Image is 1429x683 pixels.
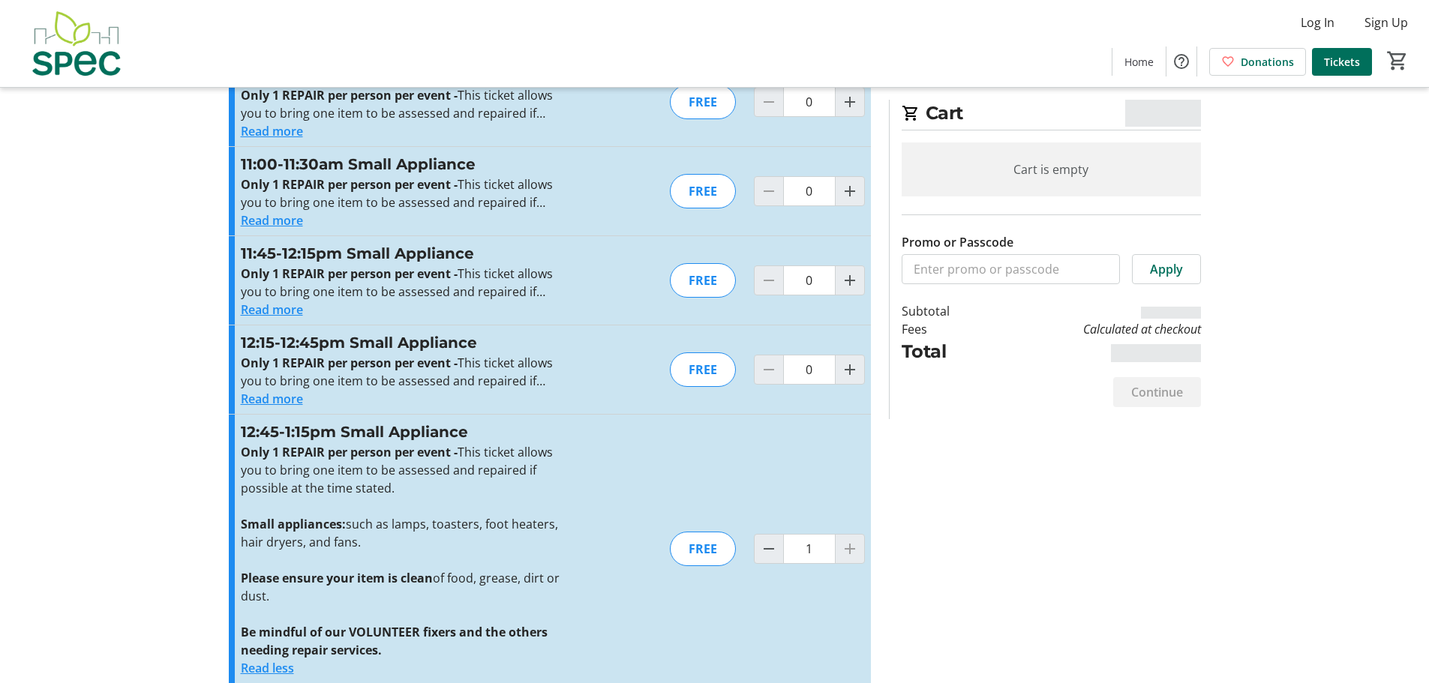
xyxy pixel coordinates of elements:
[783,176,836,206] input: 11:00-11:30am Small Appliance Quantity
[241,624,548,658] strong: Be mindful of our VOLUNTEER fixers and the others needing repair services.
[1112,48,1166,76] a: Home
[1166,46,1196,76] button: Help
[241,570,433,586] strong: Please ensure your item is clean
[241,211,303,229] button: Read more
[902,100,1201,130] h2: Cart
[670,174,736,208] div: FREE
[241,122,303,140] button: Read more
[241,659,294,677] button: Read less
[9,6,143,81] img: SPEC's Logo
[902,254,1120,284] input: Enter promo or passcode
[1124,54,1154,70] span: Home
[836,88,864,116] button: Increment by one
[241,390,303,408] button: Read more
[1289,10,1346,34] button: Log In
[902,338,989,365] td: Total
[1132,254,1201,284] button: Apply
[241,569,569,605] p: of food, grease, dirt or dust.
[241,421,569,443] h3: 12:45-1:15pm Small Appliance
[1241,54,1294,70] span: Donations
[670,263,736,298] div: FREE
[241,153,569,175] h3: 11:00-11:30am Small Appliance
[241,176,458,193] strong: Only 1 REPAIR per person per event -
[1352,10,1420,34] button: Sign Up
[241,265,569,301] p: This ticket allows you to bring one item to be assessed and repaired if possible at the time stated.
[836,177,864,205] button: Increment by one
[670,352,736,387] div: FREE
[755,535,783,563] button: Decrement by one
[241,86,569,122] p: This ticket allows you to bring one item to be assessed and repaired if possible at the time stated.
[241,516,346,532] strong: Small appliances:
[241,331,569,354] h3: 12:15-12:45pm Small Appliance
[1324,54,1360,70] span: Tickets
[1384,47,1411,74] button: Cart
[902,233,1013,251] label: Promo or Passcode
[241,515,569,551] p: such as lamps, toasters, foot heaters, hair dryers, and fans.
[1209,48,1306,76] a: Donations
[241,301,303,319] button: Read more
[783,534,836,564] input: 12:45-1:15pm Small Appliance Quantity
[988,320,1200,338] td: Calculated at checkout
[670,85,736,119] div: FREE
[1125,100,1201,127] span: CA$0.00
[241,242,569,265] h3: 11:45-12:15pm Small Appliance
[783,87,836,117] input: 10:30-11:00am Small Appliance Quantity
[241,444,458,460] strong: Only 1 REPAIR per person per event -
[1364,13,1408,31] span: Sign Up
[1312,48,1372,76] a: Tickets
[241,87,458,103] strong: Only 1 REPAIR per person per event -
[670,532,736,566] div: FREE
[241,355,458,371] strong: Only 1 REPAIR per person per event -
[1301,13,1334,31] span: Log In
[241,265,458,282] strong: Only 1 REPAIR per person per event -
[241,443,569,497] p: This ticket allows you to bring one item to be assessed and repaired if possible at the time stated.
[241,175,569,211] p: This ticket allows you to bring one item to be assessed and repaired if possible at the time stated.
[836,355,864,384] button: Increment by one
[783,355,836,385] input: 12:15-12:45pm Small Appliance Quantity
[902,302,989,320] td: Subtotal
[1150,260,1183,278] span: Apply
[783,265,836,295] input: 11:45-12:15pm Small Appliance Quantity
[836,266,864,295] button: Increment by one
[241,354,569,390] p: This ticket allows you to bring one item to be assessed and repaired if possible at the time stated.
[902,320,989,338] td: Fees
[902,142,1201,196] div: Cart is empty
